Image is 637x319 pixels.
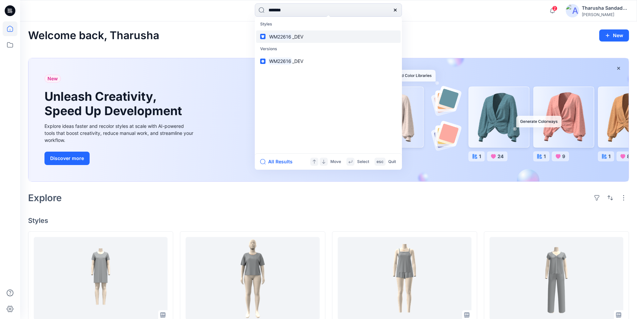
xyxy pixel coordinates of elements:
[268,33,292,41] mark: WM22616
[552,6,557,11] span: 2
[268,57,292,65] mark: WM22616
[28,29,159,42] h2: Welcome back, Tharusha
[330,158,341,165] p: Move
[582,12,629,17] div: [PERSON_NAME]
[28,217,629,225] h4: Styles
[256,30,401,43] a: WM22616_DEV
[44,89,185,118] h1: Unleash Creativity, Speed Up Development
[28,192,62,203] h2: Explore
[256,18,401,30] p: Styles
[256,43,401,55] p: Versions
[599,29,629,42] button: New
[292,34,303,39] span: _DEV
[377,158,384,165] p: esc
[566,4,579,17] img: avatar
[388,158,396,165] p: Quit
[260,158,297,166] button: All Results
[44,123,195,144] div: Explore ideas faster and recolor styles at scale with AI-powered tools that boost creativity, red...
[256,55,401,67] a: WM22616_DEV
[47,75,58,83] span: New
[357,158,369,165] p: Select
[582,4,629,12] div: Tharusha Sandadeepa
[44,152,195,165] a: Discover more
[292,58,303,64] span: _DEV
[44,152,90,165] button: Discover more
